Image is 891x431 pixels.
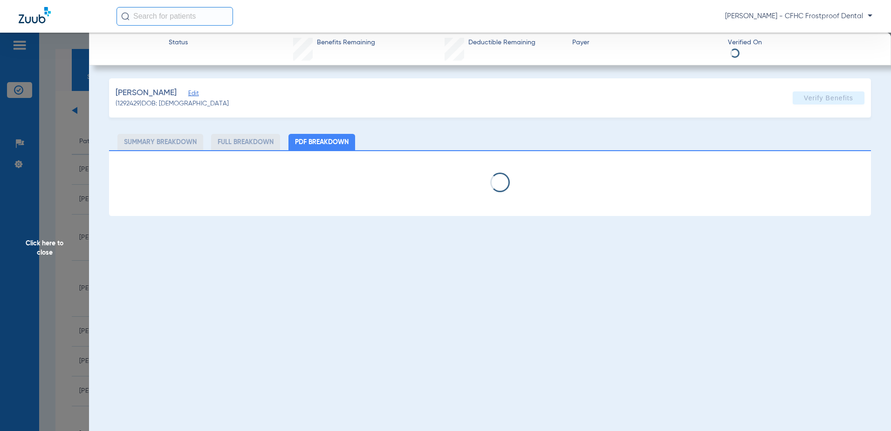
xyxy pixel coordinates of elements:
[211,134,280,150] li: Full Breakdown
[117,134,203,150] li: Summary Breakdown
[572,38,720,48] span: Payer
[117,7,233,26] input: Search for patients
[19,7,51,23] img: Zuub Logo
[116,99,229,109] span: (1292429) DOB: [DEMOGRAPHIC_DATA]
[169,38,188,48] span: Status
[468,38,535,48] span: Deductible Remaining
[188,90,197,99] span: Edit
[725,12,872,21] span: [PERSON_NAME] - CFHC Frostproof Dental
[121,12,130,21] img: Search Icon
[116,87,177,99] span: [PERSON_NAME]
[728,38,876,48] span: Verified On
[317,38,375,48] span: Benefits Remaining
[844,386,891,431] iframe: Chat Widget
[288,134,355,150] li: PDF Breakdown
